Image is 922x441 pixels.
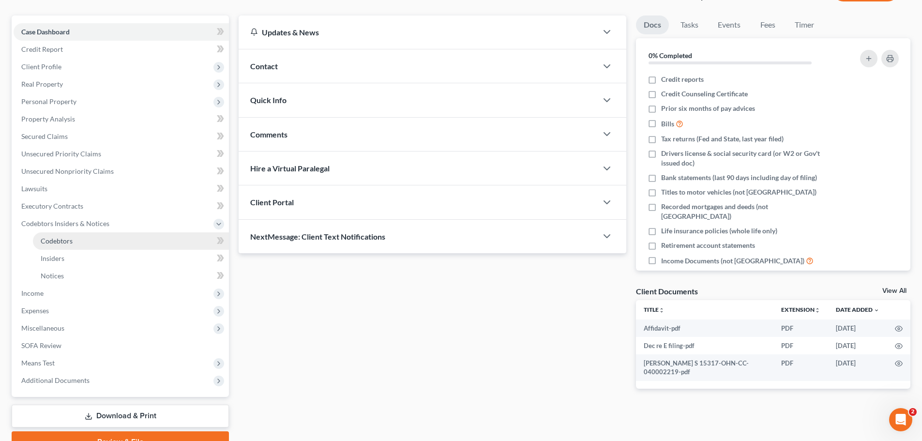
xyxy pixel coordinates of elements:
div: Updates & News [250,27,586,37]
td: [DATE] [828,319,887,337]
span: Tax returns (Fed and State, last year filed) [661,134,784,144]
td: [DATE] [828,337,887,354]
a: Notices [33,267,229,285]
span: Means Test [21,359,55,367]
td: [PERSON_NAME] S 15317-OHN-CC-040002219-pdf [636,354,773,381]
i: unfold_more [659,307,665,313]
span: Codebtors [41,237,73,245]
span: Credit Counseling Certificate [661,89,748,99]
a: Date Added expand_more [836,306,879,313]
span: Unsecured Priority Claims [21,150,101,158]
span: Additional Documents [21,376,90,384]
span: Life insurance policies (whole life only) [661,226,777,236]
iframe: Intercom live chat [889,408,912,431]
span: Recorded mortgages and deeds (not [GEOGRAPHIC_DATA]) [661,202,833,221]
a: Extensionunfold_more [781,306,820,313]
a: Unsecured Priority Claims [14,145,229,163]
span: Expenses [21,306,49,315]
td: PDF [773,337,828,354]
span: Insiders [41,254,64,262]
a: Tasks [673,15,706,34]
span: Income Documents (not [GEOGRAPHIC_DATA]) [661,256,804,266]
a: Insiders [33,250,229,267]
span: Contact [250,61,278,71]
span: Real Property [21,80,63,88]
a: Download & Print [12,405,229,427]
span: Lawsuits [21,184,47,193]
span: Executory Contracts [21,202,83,210]
span: Credit reports [661,75,704,84]
a: SOFA Review [14,337,229,354]
span: Credit Report [21,45,63,53]
a: View All [882,288,907,294]
td: Affidavit-pdf [636,319,773,337]
span: Personal Property [21,97,76,106]
td: [DATE] [828,354,887,381]
a: Titleunfold_more [644,306,665,313]
span: Bank statements (last 90 days including day of filing) [661,173,817,182]
td: PDF [773,354,828,381]
span: Hire a Virtual Paralegal [250,164,330,173]
span: NextMessage: Client Text Notifications [250,232,385,241]
span: Bills [661,119,674,129]
a: Unsecured Nonpriority Claims [14,163,229,180]
a: Fees [752,15,783,34]
a: Events [710,15,748,34]
strong: 0% Completed [649,51,692,60]
span: Notices [41,272,64,280]
span: Codebtors Insiders & Notices [21,219,109,228]
span: Prior six months of pay advices [661,104,755,113]
span: Quick Info [250,95,287,105]
a: Codebtors [33,232,229,250]
span: Titles to motor vehicles (not [GEOGRAPHIC_DATA]) [661,187,816,197]
a: Timer [787,15,822,34]
span: Drivers license & social security card (or W2 or Gov't issued doc) [661,149,833,168]
a: Executory Contracts [14,198,229,215]
span: Secured Claims [21,132,68,140]
i: expand_more [874,307,879,313]
span: Client Profile [21,62,61,71]
td: Dec re E filing-pdf [636,337,773,354]
div: Client Documents [636,286,698,296]
td: PDF [773,319,828,337]
a: Lawsuits [14,180,229,198]
span: 2 [909,408,917,416]
span: Retirement account statements [661,241,755,250]
span: Case Dashboard [21,28,70,36]
span: Income [21,289,44,297]
a: Docs [636,15,669,34]
span: Client Portal [250,198,294,207]
span: SOFA Review [21,341,61,350]
i: unfold_more [815,307,820,313]
span: Unsecured Nonpriority Claims [21,167,114,175]
span: Miscellaneous [21,324,64,332]
span: Property Analysis [21,115,75,123]
a: Case Dashboard [14,23,229,41]
a: Credit Report [14,41,229,58]
a: Property Analysis [14,110,229,128]
a: Secured Claims [14,128,229,145]
span: Comments [250,130,287,139]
